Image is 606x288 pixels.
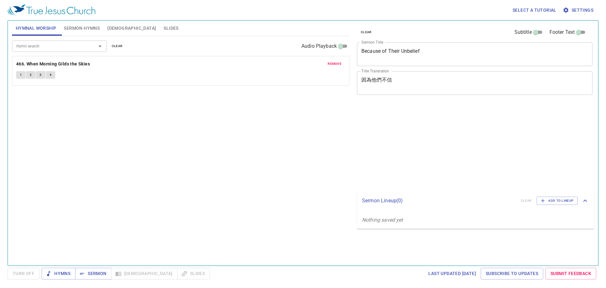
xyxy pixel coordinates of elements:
span: Sermon Hymns [64,24,100,32]
span: Add to Lineup [541,198,573,204]
iframe: from-child [354,101,546,188]
span: Footer Text [550,28,575,36]
i: Nothing saved yet [362,217,403,223]
span: 1 [20,72,22,78]
span: Submit Feedback [550,270,591,278]
button: Open [96,42,104,51]
button: 3 [36,71,45,79]
span: Settings [564,6,593,14]
span: Select a tutorial [513,6,556,14]
span: Last updated [DATE] [428,270,476,278]
span: clear [112,43,123,49]
img: True Jesus Church [8,4,95,16]
button: 4 [46,71,55,79]
span: 3 [39,72,41,78]
b: 466. When Morning Gilds the Skies [16,60,90,68]
a: Subscribe to Updates [481,268,543,279]
button: Hymns [42,268,75,279]
a: Last updated [DATE] [426,268,478,279]
button: 466. When Morning Gilds the Skies [16,60,91,68]
span: Audio Playback [301,42,337,50]
div: Sermon Lineup(0)clearAdd to Lineup [357,190,594,211]
button: Add to Lineup [537,197,578,205]
p: Sermon Lineup ( 0 ) [362,197,516,205]
textarea: 因為他們不信 [361,77,588,89]
button: 2 [26,71,35,79]
span: Slides [163,24,178,32]
span: Subscribe to Updates [486,270,538,278]
span: clear [361,29,372,35]
button: clear [357,28,376,36]
button: clear [108,42,127,50]
button: Sermon [75,268,111,279]
textarea: Because of Their Unbelief [361,48,588,60]
a: Submit Feedback [545,268,596,279]
button: remove [324,60,345,68]
span: 4 [50,72,51,78]
span: Hymnal Worship [16,24,56,32]
span: Hymns [47,270,70,278]
span: Sermon [80,270,106,278]
button: Settings [561,4,596,16]
span: Subtitle [514,28,532,36]
span: [DEMOGRAPHIC_DATA] [107,24,156,32]
span: 2 [30,72,32,78]
button: 1 [16,71,26,79]
button: Select a tutorial [510,4,559,16]
span: remove [328,61,342,67]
